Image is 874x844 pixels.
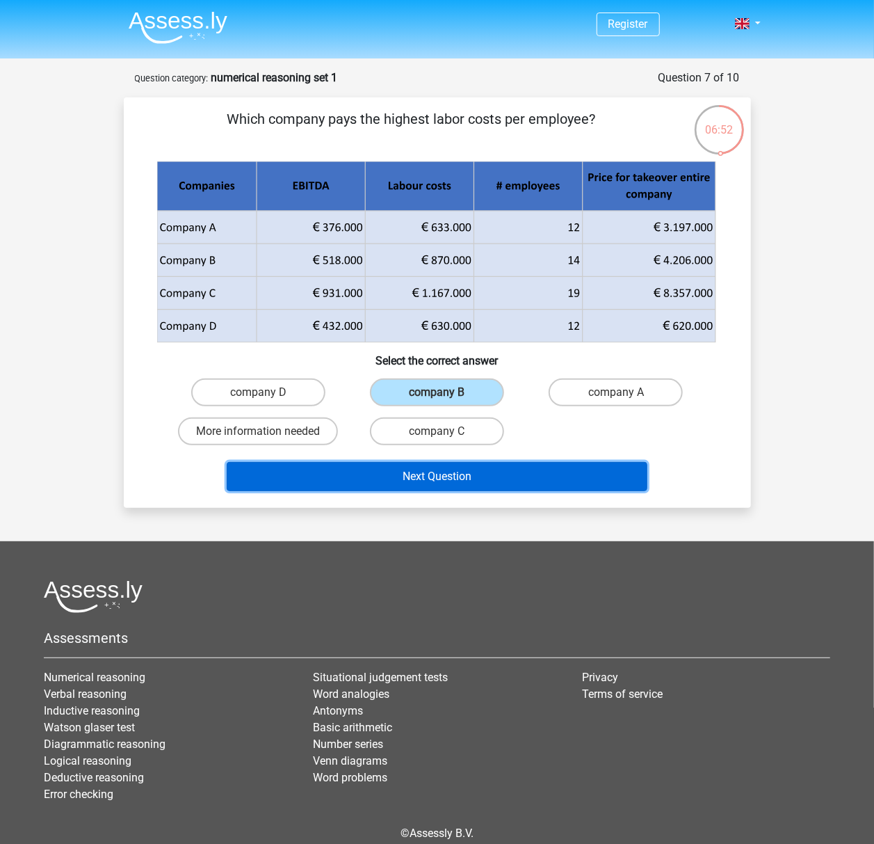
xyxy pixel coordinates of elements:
h5: Assessments [44,630,830,646]
div: Question 7 of 10 [658,70,740,86]
h6: Select the correct answer [146,343,729,367]
p: Which company pays the highest labor costs per employee? [146,109,677,150]
img: Assessly [129,11,227,44]
a: Word analogies [313,687,389,701]
a: Antonyms [313,704,363,717]
img: Assessly logo [44,580,143,613]
a: Diagrammatic reasoning [44,738,165,751]
a: Error checking [44,788,113,801]
a: Register [608,17,648,31]
div: 06:52 [693,104,745,138]
a: Verbal reasoning [44,687,127,701]
a: Inductive reasoning [44,704,140,717]
label: company D [191,379,325,406]
a: Word problems [313,771,387,784]
label: company B [370,379,504,406]
small: Question category: [135,73,209,83]
a: Terms of service [582,687,663,701]
a: Deductive reasoning [44,771,144,784]
label: More information needed [178,417,338,445]
strong: numerical reasoning set 1 [211,71,338,84]
label: company C [370,417,504,445]
a: Number series [313,738,383,751]
a: Logical reasoning [44,754,131,767]
a: Situational judgement tests [313,671,448,684]
a: Watson glaser test [44,721,135,734]
a: Privacy [582,671,618,684]
a: Venn diagrams [313,754,387,767]
a: Assessly B.V. [410,827,474,840]
label: company A [549,379,683,406]
a: Basic arithmetic [313,721,392,734]
a: Numerical reasoning [44,671,145,684]
button: Next Question [227,462,647,491]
